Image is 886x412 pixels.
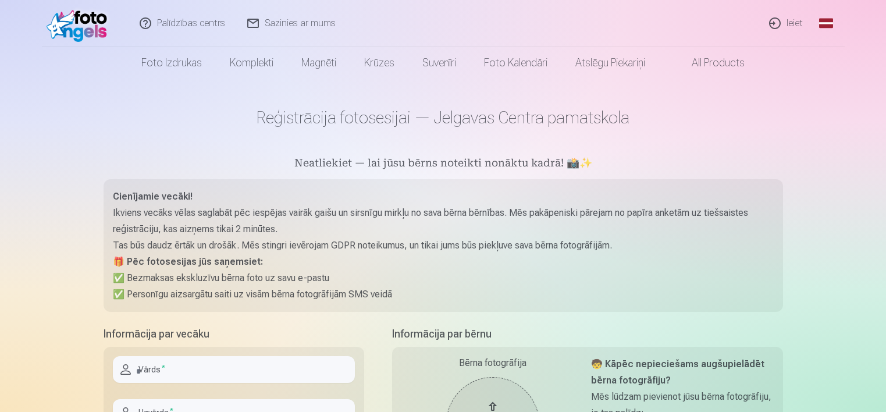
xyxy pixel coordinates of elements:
[401,356,584,370] div: Bērna fotogrāfija
[287,47,350,79] a: Magnēti
[113,256,263,267] strong: 🎁 Pēc fotosesijas jūs saņemsiet:
[470,47,561,79] a: Foto kalendāri
[216,47,287,79] a: Komplekti
[127,47,216,79] a: Foto izdrukas
[113,286,774,303] p: ✅ Personīgu aizsargātu saiti uz visām bērna fotogrāfijām SMS veidā
[113,270,774,286] p: ✅ Bezmaksas ekskluzīvu bērna foto uz savu e-pastu
[104,156,783,172] h5: Neatliekiet — lai jūsu bērns noteikti nonāktu kadrā! 📸✨
[659,47,759,79] a: All products
[104,107,783,128] h1: Reģistrācija fotosesijai — Jelgavas Centra pamatskola
[561,47,659,79] a: Atslēgu piekariņi
[113,191,193,202] strong: Cienījamie vecāki!
[408,47,470,79] a: Suvenīri
[113,205,774,237] p: Ikviens vecāks vēlas saglabāt pēc iespējas vairāk gaišu un sirsnīgu mirkļu no sava bērna bērnības...
[113,237,774,254] p: Tas būs daudz ērtāk un drošāk. Mēs stingri ievērojam GDPR noteikumus, un tikai jums būs piekļuve ...
[47,5,113,42] img: /fa1
[392,326,783,342] h5: Informācija par bērnu
[591,358,764,386] strong: 🧒 Kāpēc nepieciešams augšupielādēt bērna fotogrāfiju?
[350,47,408,79] a: Krūzes
[104,326,364,342] h5: Informācija par vecāku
